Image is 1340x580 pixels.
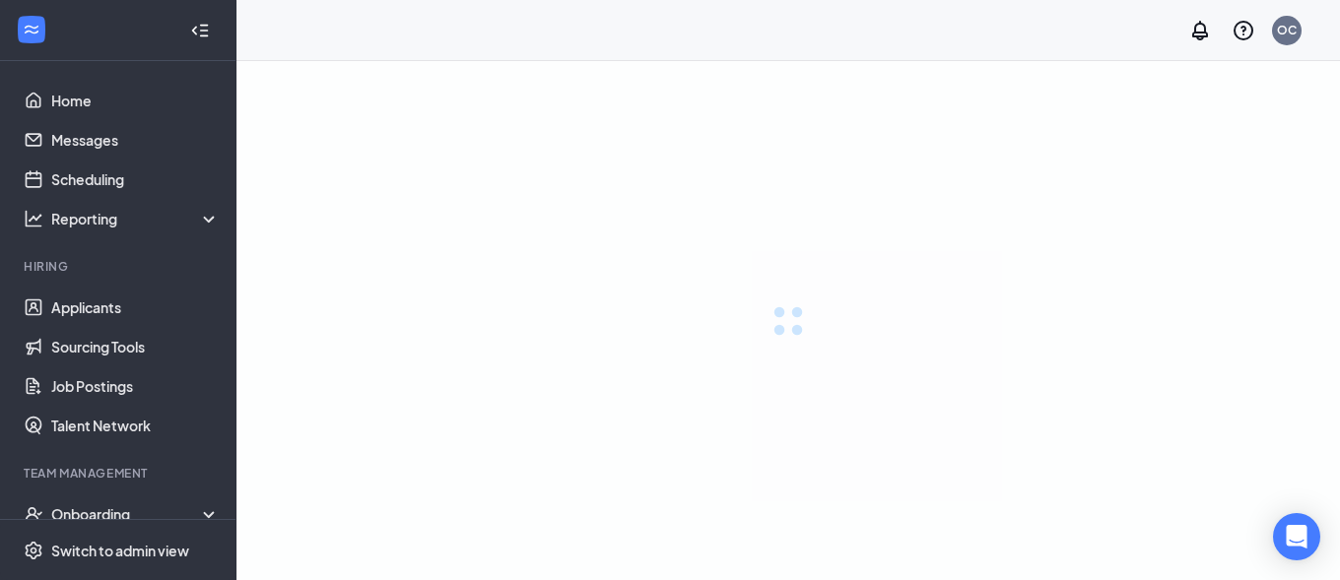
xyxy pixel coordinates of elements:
[51,160,220,199] a: Scheduling
[22,20,41,39] svg: WorkstreamLogo
[51,406,220,445] a: Talent Network
[24,465,216,482] div: Team Management
[24,258,216,275] div: Hiring
[1188,19,1212,42] svg: Notifications
[51,541,189,560] div: Switch to admin view
[51,81,220,120] a: Home
[1273,513,1320,560] div: Open Intercom Messenger
[190,21,210,40] svg: Collapse
[24,209,43,228] svg: Analysis
[51,327,220,366] a: Sourcing Tools
[51,366,220,406] a: Job Postings
[24,541,43,560] svg: Settings
[51,120,220,160] a: Messages
[51,209,221,228] div: Reporting
[51,288,220,327] a: Applicants
[1277,22,1297,38] div: OC
[1232,19,1255,42] svg: QuestionInfo
[51,504,221,524] div: Onboarding
[24,504,43,524] svg: UserCheck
